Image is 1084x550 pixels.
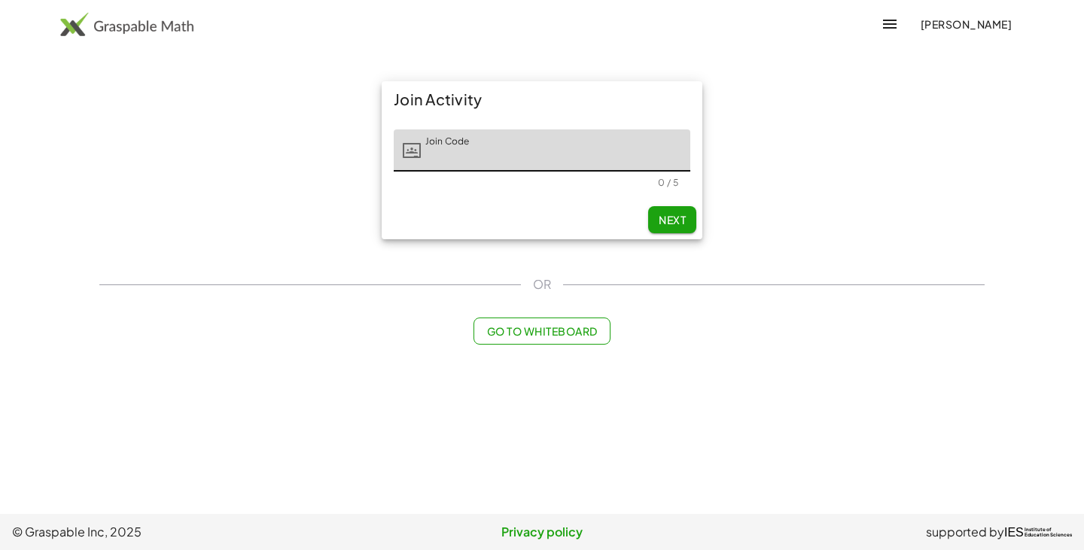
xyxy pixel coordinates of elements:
button: Next [648,206,696,233]
button: Go to Whiteboard [473,318,610,345]
div: Join Activity [382,81,702,117]
span: OR [533,275,551,293]
span: IES [1004,525,1024,539]
span: [PERSON_NAME] [920,17,1012,31]
span: Go to Whiteboard [486,324,597,338]
span: supported by [926,523,1004,541]
span: © Graspable Inc, 2025 [12,523,365,541]
div: 0 / 5 [658,177,678,188]
span: Institute of Education Sciences [1025,527,1072,538]
a: IESInstitute ofEducation Sciences [1004,523,1072,541]
a: Privacy policy [365,523,718,541]
button: [PERSON_NAME] [908,11,1024,38]
span: Next [659,213,686,226]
